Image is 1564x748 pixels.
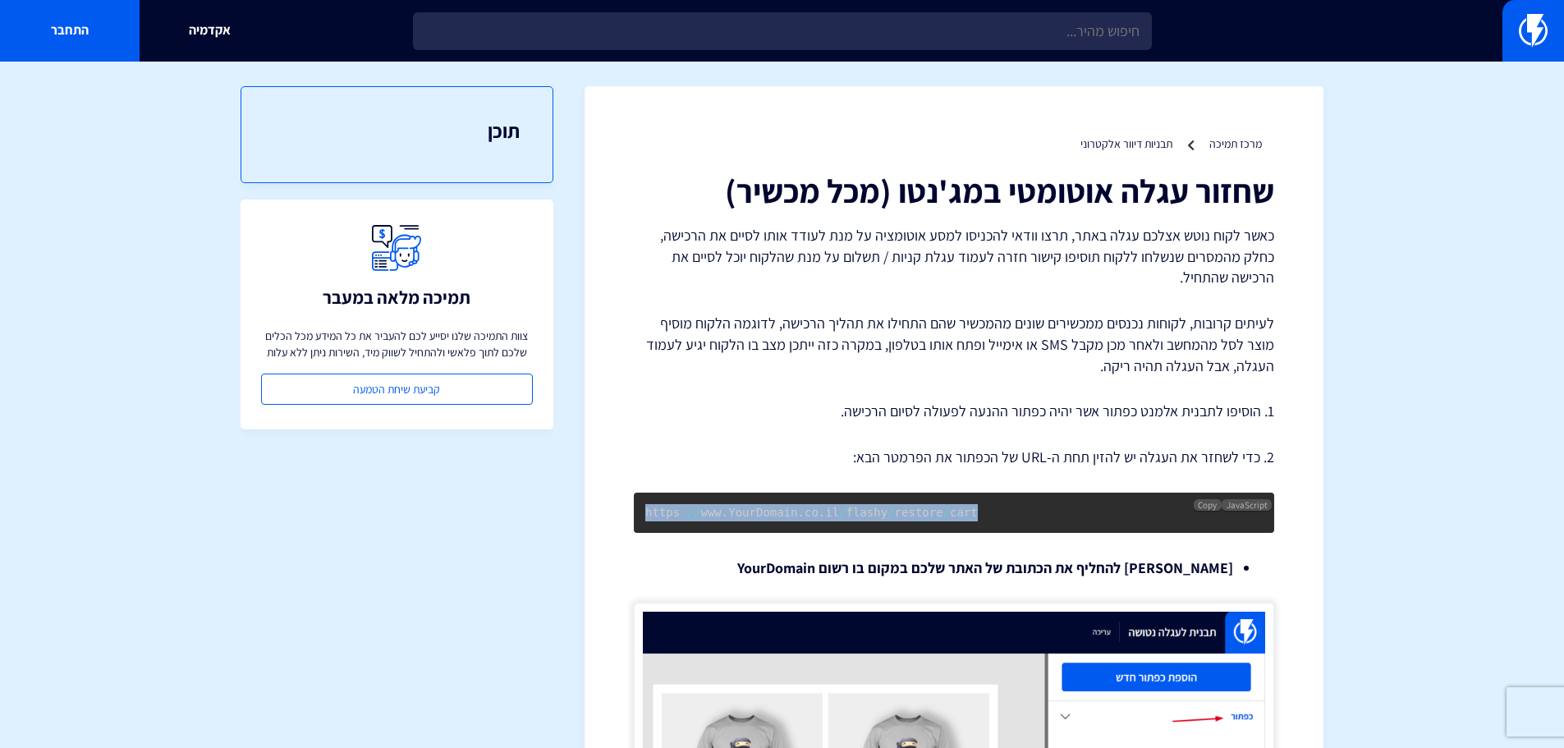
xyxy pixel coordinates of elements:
[798,506,805,519] span: .
[694,506,700,519] span: /
[1222,499,1272,511] span: JavaScript
[737,558,1233,577] strong: [PERSON_NAME] להחליף את הכתובת של האתר שלכם במקום בו רשום YourDomain
[274,120,520,141] h3: תוכן
[634,313,1274,376] p: לעיתים קרובות, לקוחות נכנסים ממכשירים שונים מהמכשיר שהם התחילו את תהליך הרכישה, לדוגמה הלקוח מוסי...
[819,506,825,519] span: .
[943,506,950,519] span: /
[1080,136,1172,151] a: תבניות דיוור אלקטרוני
[261,374,533,405] a: קביעת שיחת הטמעה
[1209,136,1262,151] a: מרכז תמיכה
[722,506,728,519] span: .
[839,506,846,519] span: /
[413,12,1152,50] input: חיפוש מהיר...
[634,401,1274,422] p: 1. הוסיפו לתבנית אלמנט כפתור אשר יהיה כפתור ההנעה לפעולה לסיום הרכישה.
[687,506,694,519] span: /
[323,287,470,307] h3: תמיכה מלאה במעבר
[634,447,1274,468] p: 2. כדי לשחזר את העגלה יש להזין תחת ה-URL של הכפתור את הפרמטר הבא:
[645,506,978,519] code: https www YourDomain co il flashy restore cart
[261,328,533,360] p: צוות התמיכה שלנו יסייע לכם להעביר את כל המידע מכל הכלים שלכם לתוך פלאשי ולהתחיל לשווק מיד, השירות...
[680,506,686,519] span: :
[887,506,894,519] span: /
[1194,499,1222,511] button: Copy
[1198,499,1217,511] span: Copy
[634,172,1274,209] h1: שחזור עגלה אוטומטי במג'נטו (מכל מכשיר)
[634,225,1274,288] p: כאשר לקוח נוטש אצלכם עגלה באתר, תרצו וודאי להכניסו למסע אוטומציה על מנת לעודד אותו לסיים את הרכיש...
